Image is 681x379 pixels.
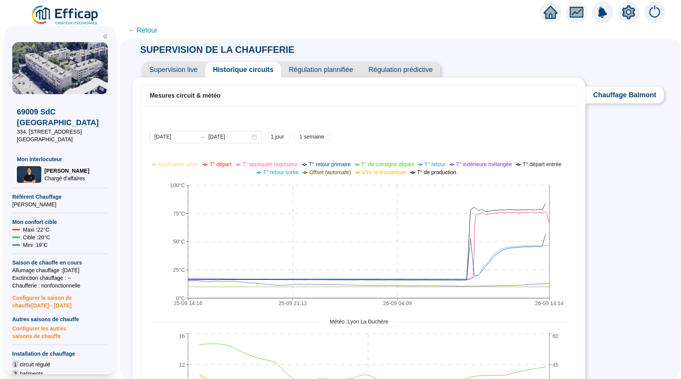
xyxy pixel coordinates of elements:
[309,169,351,175] span: Offset (automate)
[281,62,361,77] span: Régulation plannifiée
[553,333,559,339] tspan: 60
[644,2,666,23] img: alerts
[544,5,558,19] span: home
[12,370,18,377] span: 3
[417,169,457,175] span: T° de production
[362,161,414,167] span: T° de consigne départ
[17,128,103,143] span: 334, [STREET_ADDRESS] [GEOGRAPHIC_DATA]
[23,241,48,249] span: Mini : 19 °C
[17,106,103,128] span: 69009 SdC [GEOGRAPHIC_DATA]
[553,362,559,368] tspan: 45
[12,274,108,282] span: Exctinction chauffage : --
[128,25,157,36] span: ← Retour
[383,300,412,306] tspan: 26-09 04:09
[592,2,614,23] img: alerts
[622,5,636,19] span: setting
[44,175,89,182] span: Chargé d'affaires
[271,133,284,141] span: 1 jour
[523,161,561,167] span: T° départ entrée
[12,218,108,226] span: Mon confort cible
[361,62,440,77] span: Régulation prédictive
[199,134,205,140] span: swap-right
[309,161,350,167] span: T° retour primaire
[12,201,108,208] span: [PERSON_NAME]
[176,295,185,301] tspan: 0°C
[179,362,185,368] tspan: 12
[158,161,199,167] span: Application offset
[199,134,205,140] span: to
[170,182,185,188] tspan: 100°C
[20,370,43,377] span: batiments
[17,166,41,183] img: Chargé d'affaires
[263,169,299,175] span: T° retour sortie
[142,62,205,77] span: Supervision live
[535,300,564,306] tspan: 26-09 14:14
[12,259,108,266] span: Saison de chauffe en cours
[362,169,406,175] span: V3V % d'ouverture
[174,300,203,306] tspan: 25-09 14:16
[12,361,18,368] span: 1
[12,350,108,358] span: Installation de chauffage
[44,167,89,175] span: [PERSON_NAME]
[23,226,49,234] span: Maxi : 22 °C
[12,289,108,309] span: Configurer la saison de chauffe [DATE] - [DATE]
[173,210,185,216] tspan: 75°C
[570,5,584,19] span: fund
[12,266,108,274] span: Allumage chauffage : [DATE]
[12,315,108,323] span: Autres saisons de chauffe
[205,62,281,77] span: Historique circuits
[12,323,108,340] span: Configurer les autres saisons de chauffe
[154,133,196,141] input: Date de début
[23,234,50,241] span: Cible : 20 °C
[133,44,302,55] span: SUPERVISION DE LA CHAUFFERIE
[17,155,103,163] span: Mon interlocuteur
[150,91,568,100] div: Mesures circuit & météo
[173,267,185,273] tspan: 25°C
[12,193,108,201] span: Référent Chauffage
[12,282,108,289] span: Chaufferie : non fonctionnelle
[425,161,446,167] span: T° retour
[208,133,250,141] input: Date de fin
[173,239,185,245] tspan: 50°C
[179,333,185,339] tspan: 16
[103,34,108,39] span: double-left
[293,131,331,143] button: 1 semaine
[324,318,394,326] span: Météo : Lyon La Duchère
[278,300,307,306] tspan: 25-09 21:12
[586,87,664,103] span: Chauffage Balmont
[210,161,232,167] span: T° départ
[31,5,100,26] img: efficap energie logo
[20,361,50,368] span: circuit régulé
[300,133,324,141] span: 1 semaine
[242,161,298,167] span: T° appliquée régulateur
[265,131,290,143] button: 1 jour
[456,161,512,167] span: T° extérieure mélangée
